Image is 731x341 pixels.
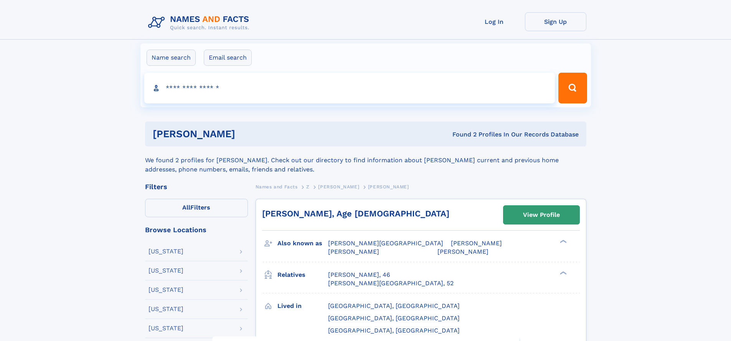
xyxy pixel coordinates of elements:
[277,237,328,250] h3: Also known as
[149,268,183,274] div: [US_STATE]
[277,299,328,313] h3: Lived in
[558,239,567,244] div: ❯
[153,129,344,139] h1: [PERSON_NAME]
[149,248,183,255] div: [US_STATE]
[464,12,525,31] a: Log In
[328,314,460,322] span: [GEOGRAPHIC_DATA], [GEOGRAPHIC_DATA]
[149,306,183,312] div: [US_STATE]
[277,268,328,281] h3: Relatives
[145,146,586,174] div: We found 2 profiles for [PERSON_NAME]. Check out our directory to find information about [PERSON_...
[503,206,579,224] a: View Profile
[145,183,248,190] div: Filters
[256,182,298,191] a: Names and Facts
[318,184,359,190] span: [PERSON_NAME]
[523,206,560,224] div: View Profile
[451,240,502,247] span: [PERSON_NAME]
[145,226,248,233] div: Browse Locations
[149,325,183,331] div: [US_STATE]
[262,209,449,218] a: [PERSON_NAME], Age [DEMOGRAPHIC_DATA]
[558,73,587,103] button: Search Button
[328,240,443,247] span: [PERSON_NAME][GEOGRAPHIC_DATA]
[182,204,190,211] span: All
[306,182,310,191] a: Z
[437,248,488,255] span: [PERSON_NAME]
[306,184,310,190] span: Z
[318,182,359,191] a: [PERSON_NAME]
[144,73,555,103] input: search input
[525,12,586,31] a: Sign Up
[328,327,460,334] span: [GEOGRAPHIC_DATA], [GEOGRAPHIC_DATA]
[344,130,579,139] div: Found 2 Profiles In Our Records Database
[145,199,248,217] label: Filters
[328,279,454,288] a: [PERSON_NAME][GEOGRAPHIC_DATA], 52
[328,248,379,255] span: [PERSON_NAME]
[149,287,183,293] div: [US_STATE]
[204,50,252,66] label: Email search
[147,50,196,66] label: Name search
[328,302,460,309] span: [GEOGRAPHIC_DATA], [GEOGRAPHIC_DATA]
[328,271,390,279] a: [PERSON_NAME], 46
[368,184,409,190] span: [PERSON_NAME]
[145,12,256,33] img: Logo Names and Facts
[558,270,567,275] div: ❯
